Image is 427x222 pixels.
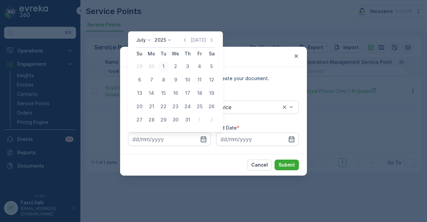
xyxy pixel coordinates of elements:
[216,133,299,146] input: dd/mm/yyyy
[169,48,181,60] th: Wednesday
[279,162,295,168] p: Submit
[247,160,272,170] button: Cancel
[190,37,206,43] p: [DATE]
[170,61,181,72] div: 2
[134,74,145,85] div: 6
[145,48,157,60] th: Monday
[134,115,145,125] div: 27
[157,48,169,60] th: Tuesday
[206,101,217,112] div: 26
[182,74,193,85] div: 10
[194,115,205,125] div: 1
[158,74,169,85] div: 8
[206,88,217,98] div: 19
[206,74,217,85] div: 12
[128,133,211,146] input: dd/mm/yyyy
[158,61,169,72] div: 1
[146,61,157,72] div: 30
[170,115,181,125] div: 30
[194,61,205,72] div: 4
[146,74,157,85] div: 7
[146,115,157,125] div: 28
[275,160,299,170] button: Submit
[158,115,169,125] div: 29
[170,74,181,85] div: 9
[136,37,146,43] p: July
[182,101,193,112] div: 24
[182,61,193,72] div: 3
[158,88,169,98] div: 15
[216,125,237,131] label: End Date
[134,61,145,72] div: 29
[181,48,193,60] th: Thursday
[170,101,181,112] div: 23
[206,61,217,72] div: 5
[206,115,217,125] div: 2
[251,162,268,168] p: Cancel
[194,74,205,85] div: 11
[194,88,205,98] div: 18
[133,48,145,60] th: Sunday
[182,115,193,125] div: 31
[134,88,145,98] div: 13
[182,88,193,98] div: 17
[205,48,218,60] th: Saturday
[170,88,181,98] div: 16
[134,101,145,112] div: 20
[194,101,205,112] div: 25
[193,48,205,60] th: Friday
[146,101,157,112] div: 21
[154,37,166,43] p: 2025
[158,101,169,112] div: 22
[146,88,157,98] div: 14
